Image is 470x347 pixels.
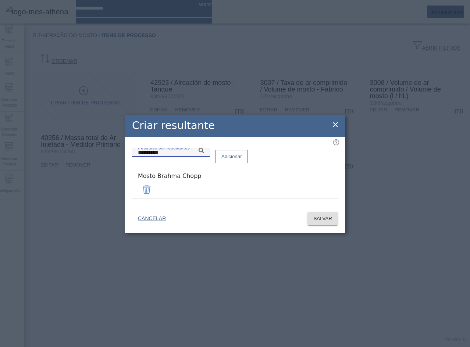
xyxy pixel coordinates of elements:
h2: Criar resultante [132,118,215,133]
span: Adicionar [221,153,242,160]
span: SALVAR [313,215,332,222]
button: CANCELAR [132,212,172,225]
span: CANCELAR [138,215,166,222]
button: SALVAR [307,212,338,225]
input: Number [138,148,204,157]
button: Adicionar [216,150,248,163]
div: Mosto Brahma Chopp [138,172,332,180]
mat-label: Pesquise por resultantes [138,145,190,150]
